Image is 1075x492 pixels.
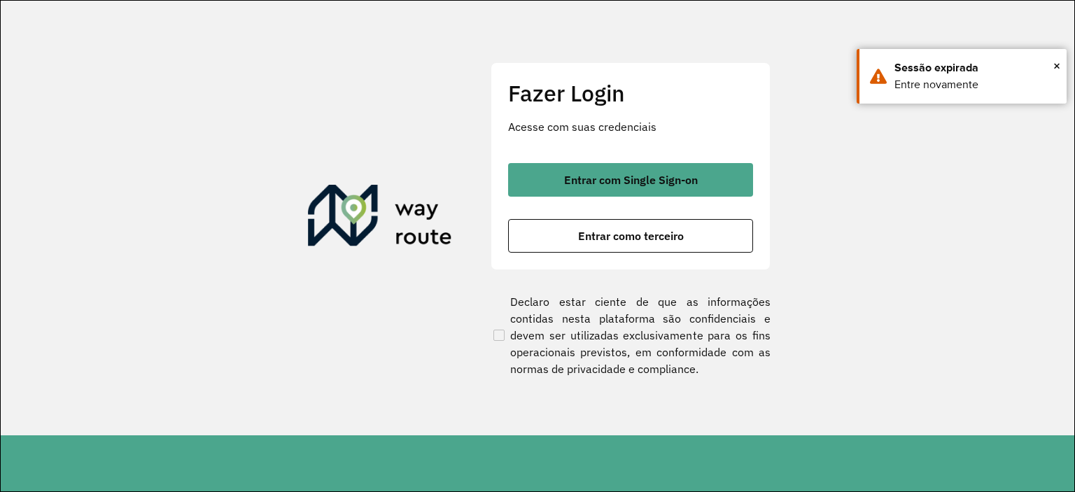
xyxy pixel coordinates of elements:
span: Entrar com Single Sign-on [564,174,698,185]
h2: Fazer Login [508,80,753,106]
p: Acesse com suas credenciais [508,118,753,135]
span: Entrar como terceiro [578,230,684,241]
button: button [508,163,753,197]
img: Roteirizador AmbevTech [308,185,452,252]
label: Declaro estar ciente de que as informações contidas nesta plataforma são confidenciais e devem se... [491,293,771,377]
div: Entre novamente [894,76,1056,93]
button: button [508,219,753,253]
span: × [1053,55,1060,76]
button: Close [1053,55,1060,76]
div: Sessão expirada [894,59,1056,76]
